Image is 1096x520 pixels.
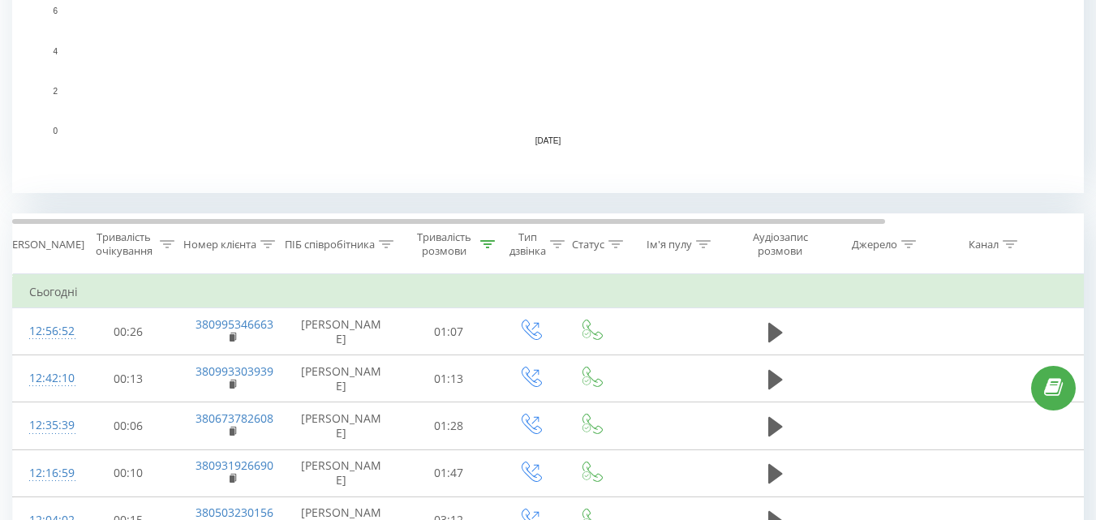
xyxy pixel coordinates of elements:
[196,458,273,473] a: 380931926690
[196,410,273,426] a: 380673782608
[398,308,500,355] td: 01:07
[412,230,476,258] div: Тривалість розмови
[53,7,58,16] text: 6
[647,238,692,251] div: Ім'я пулу
[398,449,500,496] td: 01:47
[53,87,58,96] text: 2
[78,355,179,402] td: 00:13
[29,410,62,441] div: 12:35:39
[398,355,500,402] td: 01:13
[285,238,375,251] div: ПІБ співробітника
[535,136,561,145] text: [DATE]
[196,316,273,332] a: 380995346663
[53,127,58,135] text: 0
[29,316,62,347] div: 12:56:52
[398,402,500,449] td: 01:28
[29,458,62,489] div: 12:16:59
[741,230,819,258] div: Аудіозапис розмови
[285,308,398,355] td: [PERSON_NAME]
[285,449,398,496] td: [PERSON_NAME]
[78,402,179,449] td: 00:06
[196,505,273,520] a: 380503230156
[29,363,62,394] div: 12:42:10
[285,402,398,449] td: [PERSON_NAME]
[183,238,256,251] div: Номер клієнта
[53,47,58,56] text: 4
[285,355,398,402] td: [PERSON_NAME]
[92,230,156,258] div: Тривалість очікування
[196,363,273,379] a: 380993303939
[509,230,546,258] div: Тип дзвінка
[572,238,604,251] div: Статус
[969,238,999,251] div: Канал
[78,449,179,496] td: 00:10
[852,238,897,251] div: Джерело
[2,238,84,251] div: [PERSON_NAME]
[78,308,179,355] td: 00:26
